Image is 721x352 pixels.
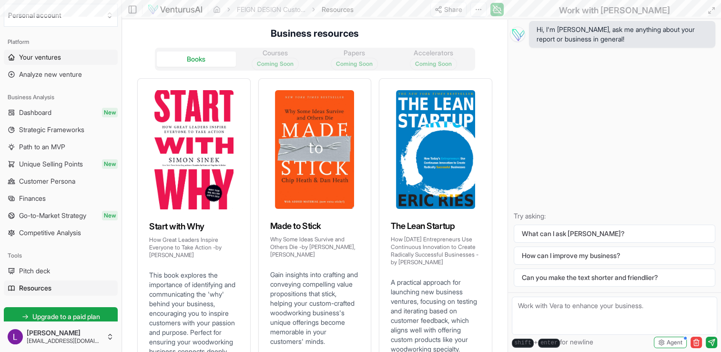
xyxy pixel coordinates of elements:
p: How Great Leaders Inspire Everyone to Take Action - by [PERSON_NAME] [149,236,239,259]
a: Path to an MVP [4,139,118,155]
a: Pitch deck [4,263,118,279]
span: Strategic Frameworks [19,125,84,135]
img: The Lean Startup [396,90,475,209]
a: Finances [4,191,118,206]
a: DashboardNew [4,105,118,120]
a: Upgrade to a paid plan [4,307,118,326]
span: Resources [19,283,51,293]
span: New [102,211,118,220]
a: Go-to-Market StrategyNew [4,208,118,223]
a: Strategic Frameworks [4,122,118,137]
img: Vera [510,27,525,42]
div: Books [187,54,205,64]
h3: Made to Stick [270,219,360,233]
button: How can I improve my business? [514,247,715,265]
h3: Start with Why [149,220,239,233]
p: Gain insights into crafting and conveying compelling value propositions that stick, helping your ... [270,270,360,346]
button: [PERSON_NAME][EMAIL_ADDRESS][DOMAIN_NAME] [4,325,118,348]
p: Why Some Ideas Survive and Others Die - by [PERSON_NAME], [PERSON_NAME] [270,236,360,259]
span: New [102,108,118,117]
p: How [DATE] Entrepreneurs Use Continuous Innovation to Create Radically Successful Businesses - by... [391,236,480,266]
h4: Business resources [122,19,508,40]
span: New [102,159,118,169]
div: Platform [4,34,118,50]
kbd: shift [512,339,534,348]
a: Unique Selling PointsNew [4,156,118,172]
span: Customer Persona [19,176,75,186]
span: Your ventures [19,52,61,62]
button: Can you make the text shorter and friendlier? [514,269,715,287]
a: Your ventures [4,50,118,65]
span: Analyze new venture [19,70,82,79]
span: Upgrade to a paid plan [32,312,100,321]
span: Go-to-Market Strategy [19,211,86,220]
button: What can I ask [PERSON_NAME]? [514,225,715,243]
img: ACg8ocIyktEWjwAkxnvkwxFfmaIhkmXFH3SjCfMuxxgOCG67yAYBKw=s96-c [8,329,23,344]
span: Unique Selling Points [19,159,83,169]
span: Path to an MVP [19,142,65,152]
button: Agent [654,337,687,348]
a: Analyze new venture [4,67,118,82]
span: + for newline [512,337,593,348]
span: Pitch deck [19,266,50,276]
a: Resources [4,280,118,296]
span: Competitive Analysis [19,228,81,238]
p: Try asking: [514,211,715,221]
div: Business Analysis [4,90,118,105]
span: Agent [667,339,682,346]
a: Customer Persona [4,174,118,189]
h3: The Lean Startup [391,219,480,233]
kbd: enter [538,339,560,348]
span: Hi, I'm [PERSON_NAME], ask me anything about your report or business in general! [537,25,708,44]
img: Made to Stick [275,90,354,209]
div: Tools [4,248,118,263]
span: [EMAIL_ADDRESS][DOMAIN_NAME] [27,337,102,345]
span: [PERSON_NAME] [27,329,102,337]
span: Dashboard [19,108,51,117]
a: Competitive Analysis [4,225,118,240]
span: Finances [19,194,46,203]
img: Start with Why [154,90,234,209]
